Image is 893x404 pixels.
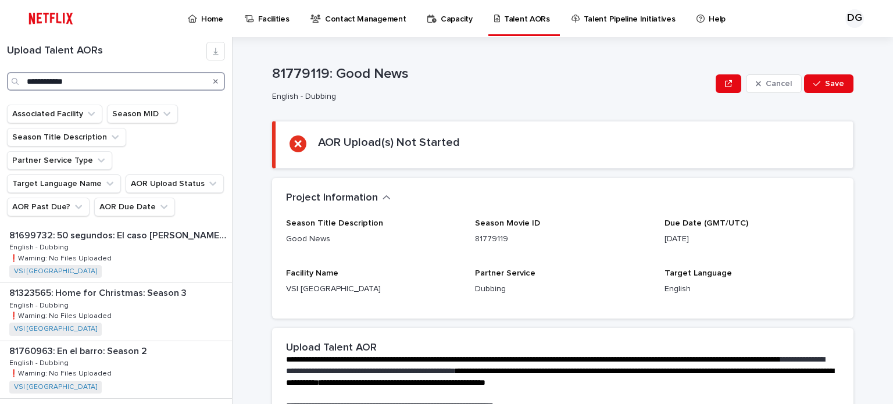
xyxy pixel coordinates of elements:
[7,72,225,91] input: Search
[475,233,650,245] p: 81779119
[107,105,178,123] button: Season MID
[14,325,97,333] a: VSI [GEOGRAPHIC_DATA]
[825,80,844,88] span: Save
[746,74,802,93] button: Cancel
[9,241,71,252] p: English - Dubbing
[14,383,97,391] a: VSI [GEOGRAPHIC_DATA]
[9,228,230,241] p: 81699732: 50 segundos: El caso Fernando Báez Sosa: Limited Series
[475,283,650,295] p: Dubbing
[9,299,71,310] p: English - Dubbing
[126,174,224,193] button: AOR Upload Status
[23,7,78,30] img: ifQbXi3ZQGMSEF7WDB7W
[286,269,338,277] span: Facility Name
[845,9,864,28] div: DG
[272,92,706,102] p: English - Dubbing
[286,192,391,205] button: Project Information
[7,45,206,58] h1: Upload Talent AORs
[286,219,383,227] span: Season Title Description
[14,267,97,276] a: VSI [GEOGRAPHIC_DATA]
[665,283,840,295] p: English
[665,219,748,227] span: Due Date (GMT/UTC)
[7,105,102,123] button: Associated Facility
[9,310,114,320] p: ❗️Warning: No Files Uploaded
[475,269,535,277] span: Partner Service
[9,344,149,357] p: 81760963: En el barro: Season 2
[94,198,175,216] button: AOR Due Date
[9,285,189,299] p: 81323565: Home for Christmas: Season 3
[286,233,461,245] p: Good News
[665,233,840,245] p: [DATE]
[286,283,461,295] p: VSI [GEOGRAPHIC_DATA]
[7,128,126,146] button: Season Title Description
[9,367,114,378] p: ❗️Warning: No Files Uploaded
[286,192,378,205] h2: Project Information
[475,219,540,227] span: Season Movie ID
[804,74,853,93] button: Save
[286,342,377,355] h2: Upload Talent AOR
[7,151,112,170] button: Partner Service Type
[318,135,460,149] h2: AOR Upload(s) Not Started
[665,269,732,277] span: Target Language
[7,198,90,216] button: AOR Past Due?
[272,66,711,83] p: 81779119: Good News
[7,174,121,193] button: Target Language Name
[9,252,114,263] p: ❗️Warning: No Files Uploaded
[9,357,71,367] p: English - Dubbing
[766,80,792,88] span: Cancel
